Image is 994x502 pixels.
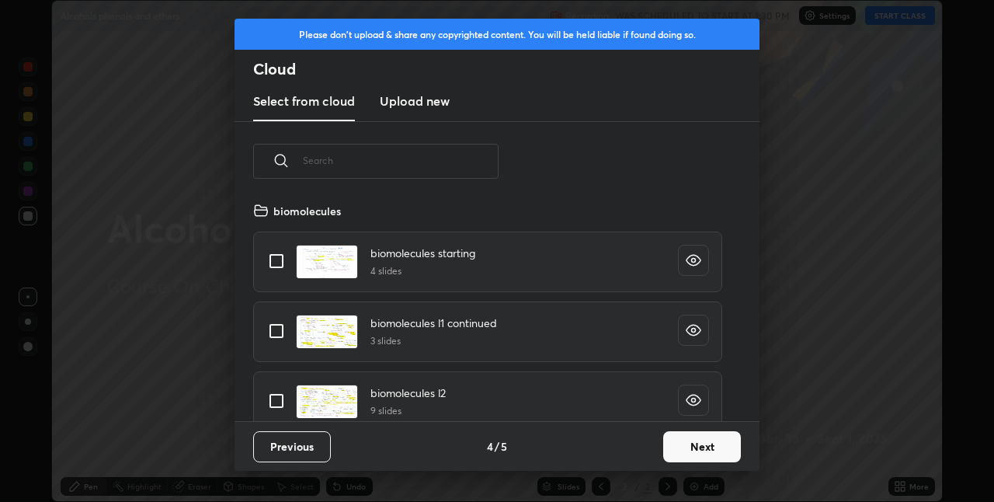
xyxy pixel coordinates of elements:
[370,385,446,401] h4: biomolecules l2
[303,127,499,193] input: Search
[370,334,497,348] h5: 3 slides
[296,315,358,349] img: 1695917182C38V8D.pdf
[487,438,493,455] h4: 4
[370,264,475,278] h5: 4 slides
[501,438,507,455] h4: 5
[380,92,450,110] h3: Upload new
[495,438,499,455] h4: /
[253,92,355,110] h3: Select from cloud
[296,385,358,419] img: 1695917192CF11NT.pdf
[253,431,331,462] button: Previous
[235,197,741,421] div: grid
[663,431,741,462] button: Next
[235,19,759,50] div: Please don't upload & share any copyrighted content. You will be held liable if found doing so.
[273,203,341,219] h4: biomolecules
[370,245,475,261] h4: biomolecules starting
[296,245,358,279] img: 1695917160YCTFGQ.pdf
[370,404,446,418] h5: 9 slides
[253,59,759,79] h2: Cloud
[370,315,497,331] h4: biomolecules l1 continued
